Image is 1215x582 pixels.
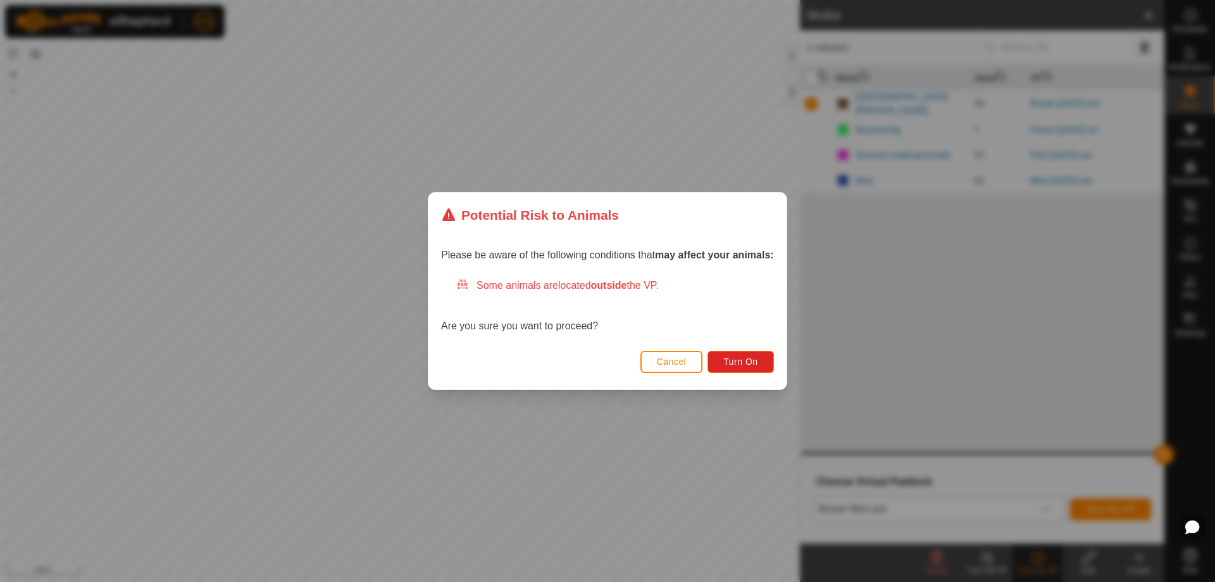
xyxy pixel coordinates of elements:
[558,280,659,291] span: located the VP.
[657,357,687,367] span: Cancel
[591,280,627,291] strong: outside
[441,250,774,260] span: Please be aware of the following conditions that
[724,357,758,367] span: Turn On
[441,278,774,334] div: Are you sure you want to proceed?
[640,351,703,373] button: Cancel
[708,351,774,373] button: Turn On
[456,278,774,293] div: Some animals are
[441,205,619,225] div: Potential Risk to Animals
[655,250,774,260] strong: may affect your animals:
